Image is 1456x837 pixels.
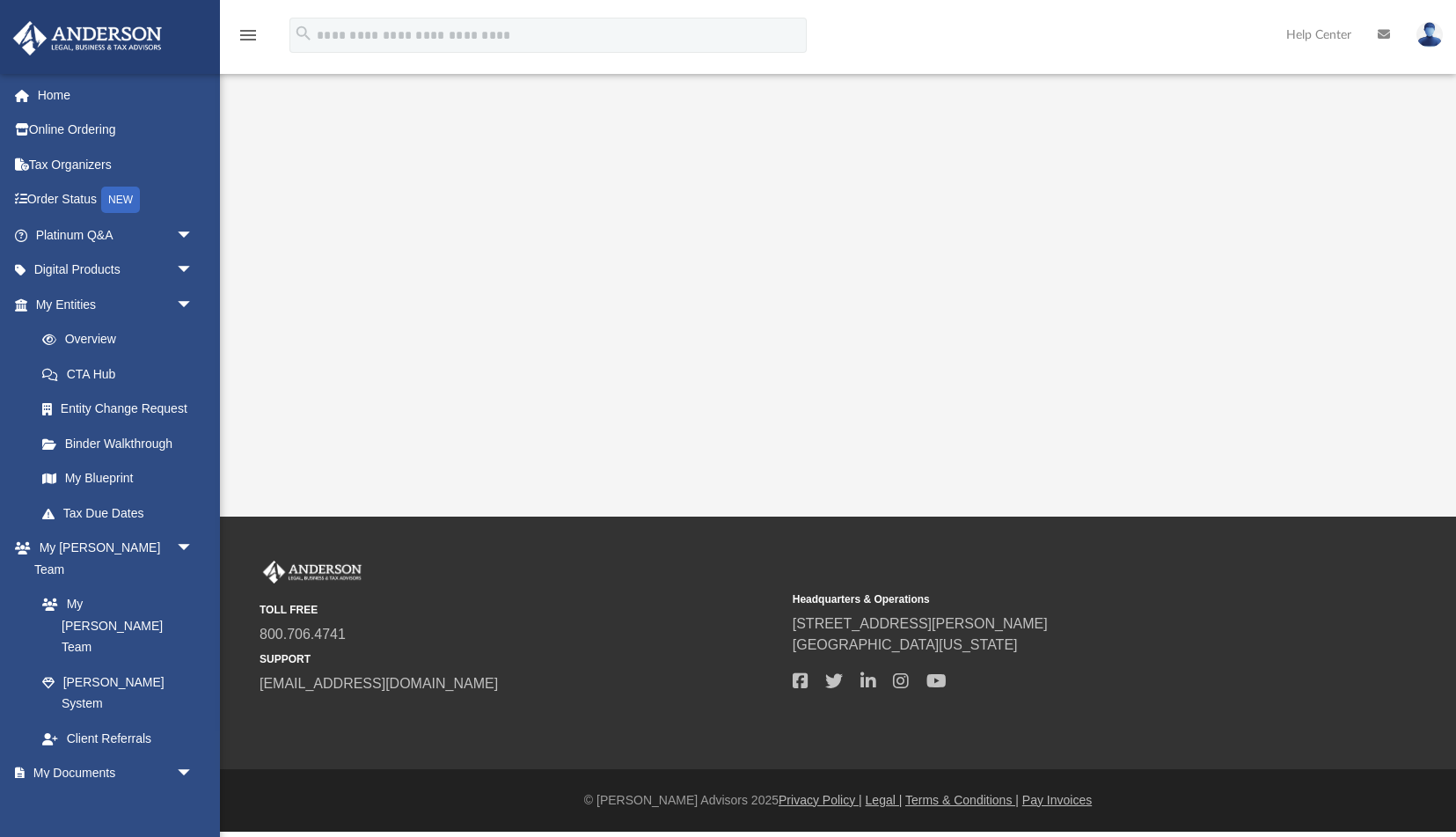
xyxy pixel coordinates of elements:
[238,25,259,46] i: menu
[25,664,211,721] a: [PERSON_NAME] System
[260,561,365,584] img: Anderson Advisors Platinum Portal
[25,461,211,496] a: My Blueprint
[25,496,220,531] a: Tax Due Dates
[12,113,220,148] a: Online Ordering
[793,637,1018,652] a: [GEOGRAPHIC_DATA][US_STATE]
[12,756,211,791] a: My Documentsarrow_drop_down
[260,627,346,642] a: 800.706.4741
[8,21,167,55] img: Anderson Advisors Platinum Portal
[779,793,862,807] a: Privacy Policy |
[260,651,780,667] small: SUPPORT
[12,77,220,113] a: Home
[176,217,211,253] span: arrow_drop_down
[12,287,220,322] a: My Entitiesarrow_drop_down
[12,531,211,587] a: My [PERSON_NAME] Teamarrow_drop_down
[101,187,140,213] div: NEW
[25,392,220,427] a: Entity Change Request
[25,721,211,756] a: Client Referrals
[793,616,1048,631] a: [STREET_ADDRESS][PERSON_NAME]
[12,182,220,218] a: Order StatusNEW
[793,591,1313,607] small: Headquarters & Operations
[1416,22,1443,48] img: User Pic
[25,587,202,665] a: My [PERSON_NAME] Team
[176,756,211,792] span: arrow_drop_down
[176,287,211,323] span: arrow_drop_down
[260,676,498,691] a: [EMAIL_ADDRESS][DOMAIN_NAME]
[176,253,211,289] span: arrow_drop_down
[866,793,903,807] a: Legal |
[905,793,1019,807] a: Terms & Conditions |
[25,322,220,357] a: Overview
[1022,793,1092,807] a: Pay Invoices
[25,426,220,461] a: Binder Walkthrough
[294,24,313,43] i: search
[176,531,211,567] span: arrow_drop_down
[260,602,780,618] small: TOLL FREE
[25,356,220,392] a: CTA Hub
[238,33,259,46] a: menu
[220,791,1456,810] div: © [PERSON_NAME] Advisors 2025
[12,147,220,182] a: Tax Organizers
[12,217,220,253] a: Platinum Q&Aarrow_drop_down
[12,253,220,288] a: Digital Productsarrow_drop_down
